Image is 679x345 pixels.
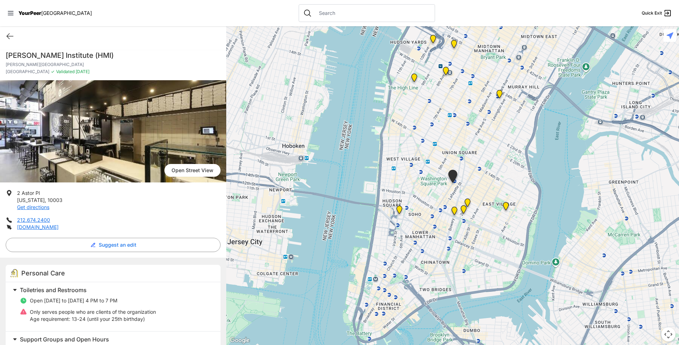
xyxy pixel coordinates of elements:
p: 13-24 (until your 25th birthday) [30,316,156,323]
span: 2 Astor Pl [17,190,40,196]
div: Main Location, SoHo, DYCD Youth Drop-in Center [395,206,404,217]
a: Get directions [17,204,49,210]
div: Harvey Milk High School [447,170,459,186]
span: Age requirement: [30,316,70,322]
div: Antonio Olivieri Drop-in Center [441,67,450,78]
span: Suggest an edit [99,241,136,248]
img: Google [228,336,251,345]
span: Quick Exit [642,10,662,16]
div: Maryhouse [463,198,472,210]
a: Quick Exit [642,9,672,17]
a: YourPeer[GEOGRAPHIC_DATA] [18,11,92,15]
span: ✓ [51,69,55,75]
span: [GEOGRAPHIC_DATA] [6,69,49,75]
span: , [45,197,46,203]
span: [US_STATE] [17,197,45,203]
span: YourPeer [18,10,41,16]
span: Support Groups and Open Hours [20,336,109,343]
a: 212.674.2400 [17,217,50,223]
button: Suggest an edit [6,238,221,252]
span: [DATE] [75,69,89,74]
span: 10003 [48,197,63,203]
span: Open [DATE] to [DATE] 4 PM to 7 PM [30,297,118,303]
div: Positive Health Project [450,40,458,51]
span: Only serves people who are clients of the organization [30,309,156,315]
div: Mainchance Adult Drop-in Center [495,90,504,101]
span: [GEOGRAPHIC_DATA] [41,10,92,16]
div: St. Joseph House [459,205,468,217]
div: Manhattan [501,202,510,213]
a: Open Street View [164,164,221,177]
a: [DOMAIN_NAME] [17,224,59,230]
input: Search [315,10,430,17]
h1: [PERSON_NAME] Institute (HMI) [6,50,221,60]
div: Bowery Campus [450,207,459,218]
span: Validated [56,69,75,74]
a: Open this area in Google Maps (opens a new window) [228,336,251,345]
div: Sylvia's Place [429,35,438,46]
button: Map camera controls [661,327,675,341]
span: Toiletries and Restrooms [20,286,87,294]
p: [PERSON_NAME][GEOGRAPHIC_DATA] [6,62,221,67]
span: Personal Care [21,269,65,277]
